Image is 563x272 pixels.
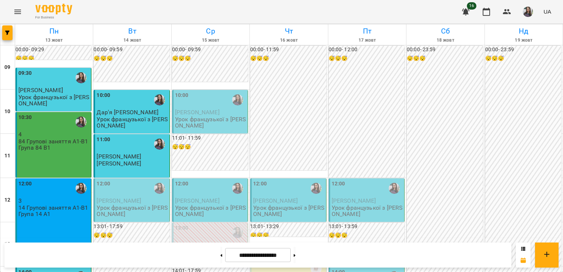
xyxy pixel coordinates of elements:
[253,205,324,217] p: Урок французької з [PERSON_NAME]
[97,180,110,188] label: 12:00
[250,231,326,240] h6: 😴😴😴
[97,197,141,204] span: [PERSON_NAME]
[97,91,110,100] label: 10:00
[97,205,168,217] p: Урок французької з [PERSON_NAME]
[18,138,90,151] p: 84 Групові заняття А1-В1 Група 84 В1
[94,37,170,44] h6: 14 жовт
[253,197,298,204] span: [PERSON_NAME]
[18,87,63,94] span: [PERSON_NAME]
[94,223,169,231] h6: 13:01 - 17:59
[332,205,403,217] p: Урок французької з [PERSON_NAME]
[94,231,169,240] h6: 😴😴😴
[175,197,220,204] span: [PERSON_NAME]
[172,134,248,142] h6: 11:01 - 11:59
[523,7,533,17] img: ca1374486191da6fb8238bd749558ac4.jpeg
[232,227,243,238] img: Юлія
[329,37,405,44] h6: 17 жовт
[329,231,405,240] h6: 😴😴😴
[16,25,92,37] h6: Пн
[94,25,170,37] h6: Вт
[18,69,32,77] label: 09:30
[94,46,169,54] h6: 00:00 - 09:59
[407,55,483,63] h6: 😴😴😴
[35,4,72,14] img: Voopty Logo
[4,63,10,72] h6: 09
[9,3,27,21] button: Menu
[541,5,554,18] button: UA
[329,223,405,231] h6: 13:01 - 13:59
[18,198,90,204] p: 3
[329,55,405,63] h6: 😴😴😴
[232,94,243,105] img: Юлія
[175,180,189,188] label: 12:00
[251,37,326,44] h6: 16 жовт
[154,139,165,150] img: Юлія
[18,131,90,137] p: 4
[407,46,483,54] h6: 00:00 - 23:59
[408,25,483,37] h6: Сб
[76,116,87,128] img: Юлія
[18,205,90,217] p: 14 Групові заняття А1-В1 Група 14 А1
[332,197,376,204] span: [PERSON_NAME]
[18,94,90,107] p: Урок французької з [PERSON_NAME]
[172,143,248,151] h6: 😴😴😴
[250,46,326,54] h6: 00:00 - 11:59
[329,25,405,37] h6: Пт
[94,55,169,63] h6: 😴😴😴
[175,224,189,232] label: 13:00
[543,8,551,15] span: UA
[15,46,91,54] h6: 00:00 - 09:29
[4,152,10,160] h6: 11
[250,55,326,63] h6: 😴😴😴
[175,91,189,100] label: 10:00
[332,180,345,188] label: 12:00
[154,183,165,194] img: Юлія
[15,55,91,63] h6: 😴😴😴
[18,114,32,122] label: 10:30
[97,153,141,160] span: [PERSON_NAME]
[486,37,562,44] h6: 19 жовт
[16,37,92,44] h6: 13 жовт
[97,116,168,129] p: Урок французької з [PERSON_NAME]
[76,183,87,194] img: Юлія
[175,116,246,129] p: Урок французької з [PERSON_NAME]
[250,223,326,231] h6: 13:01 - 13:29
[97,160,141,167] p: [PERSON_NAME]
[175,205,246,217] p: Урок французької з [PERSON_NAME]
[173,37,248,44] h6: 15 жовт
[18,180,32,188] label: 12:00
[329,46,405,54] h6: 00:00 - 12:00
[173,25,248,37] h6: Ср
[408,37,483,44] h6: 18 жовт
[172,55,248,63] h6: 😴😴😴
[253,180,267,188] label: 12:00
[4,196,10,204] h6: 12
[389,183,400,194] img: Юлія
[97,109,158,116] span: Дар'я [PERSON_NAME]
[154,94,165,105] img: Юлія
[76,72,87,83] img: Юлія
[311,183,322,194] img: Юлія
[97,136,110,144] label: 11:00
[232,183,243,194] img: Юлія
[467,2,476,10] span: 16
[35,15,72,20] span: For Business
[172,46,248,54] h6: 00:00 - 09:59
[485,55,561,63] h6: 😴😴😴
[486,25,562,37] h6: Нд
[485,46,561,54] h6: 00:00 - 23:59
[4,108,10,116] h6: 10
[251,25,326,37] h6: Чт
[175,109,220,116] span: [PERSON_NAME]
